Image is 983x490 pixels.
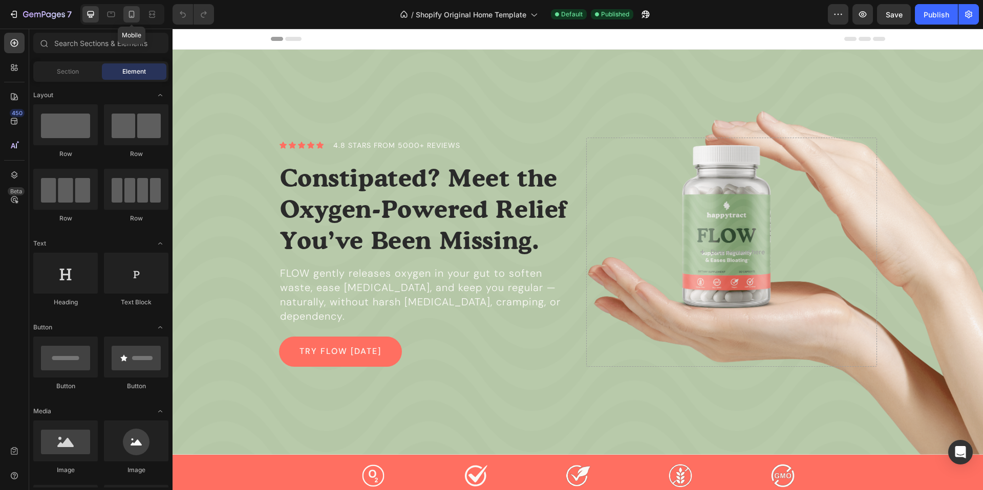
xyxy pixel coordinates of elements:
div: Publish [924,9,949,20]
p: 7 [67,8,72,20]
div: Row [33,214,98,223]
span: Button [33,323,52,332]
span: Media [33,407,51,416]
div: Open Intercom Messenger [948,440,973,464]
span: / [411,9,414,20]
img: gempages_581248328910504531-d3280a94-7d86-49c2-98f1-447aa1c8393f.svg [393,434,418,460]
div: Undo/Redo [173,4,214,25]
div: Button [104,382,168,391]
img: gempages_581248328910504531-4709db8e-b930-4319-befe-24b7dbeee5ab.svg [188,434,213,460]
div: Image [33,465,98,475]
button: Save [877,4,911,25]
span: Toggle open [152,87,168,103]
img: gempages_581248328910504531-2e085abe-1525-44ac-b2a8-965834f4f36e.svg [290,434,316,460]
button: 7 [4,4,76,25]
span: Published [601,10,629,19]
span: Element [122,67,146,76]
span: Toggle open [152,403,168,419]
span: Text [33,239,46,248]
div: Heading [33,298,98,307]
div: 450 [10,109,25,117]
div: Row [104,214,168,223]
iframe: Design area [173,29,983,490]
img: gempages_581248328910504531-dc574af6-52df-4f48-8a67-171445c869f5.svg [597,434,623,460]
div: Drop element here [538,219,592,228]
span: Toggle open [152,235,168,252]
span: Section [57,67,79,76]
div: Image [104,465,168,475]
div: Beta [8,187,25,195]
div: Text Block [104,298,168,307]
img: gempages_581248328910504531-be938df8-3ecf-40b6-968e-89c30fcc8bd7.svg [495,434,521,460]
span: Save [886,10,903,19]
div: Row [104,149,168,159]
span: Toggle open [152,319,168,336]
span: Default [561,10,583,19]
span: Shopify Original Home Template [416,9,526,20]
button: Publish [915,4,958,25]
div: Button [33,382,98,391]
div: Row [33,149,98,159]
span: Layout [33,91,53,100]
input: Search Sections & Elements [33,33,168,53]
